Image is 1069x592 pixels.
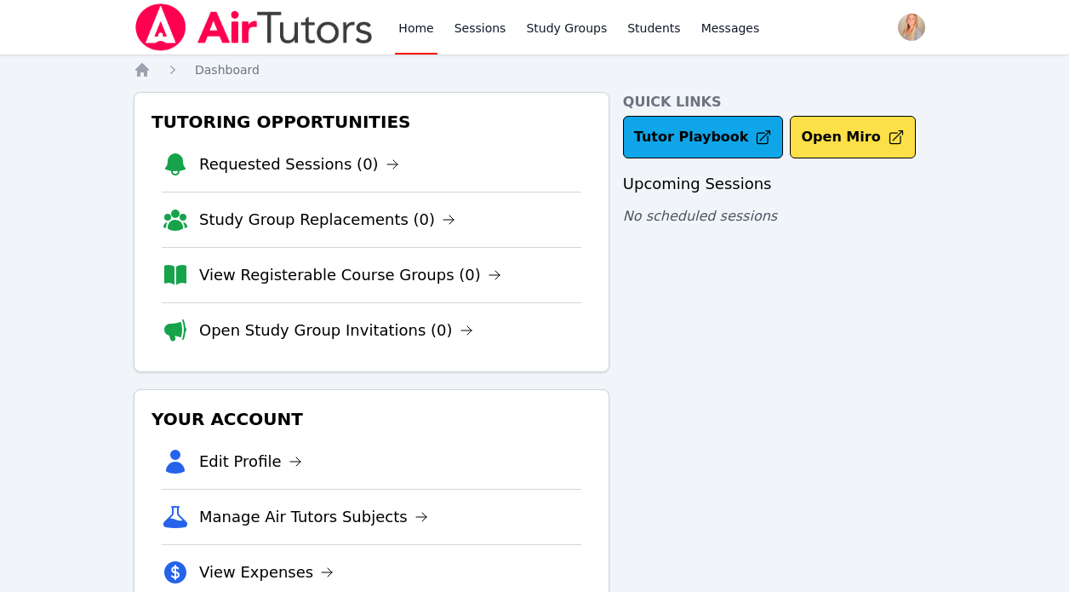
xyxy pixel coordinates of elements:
h4: Quick Links [623,92,935,112]
span: Messages [701,20,760,37]
button: Open Miro [790,116,915,158]
h3: Upcoming Sessions [623,172,935,196]
a: View Registerable Course Groups (0) [199,263,501,287]
img: Air Tutors [134,3,374,51]
a: Manage Air Tutors Subjects [199,505,428,529]
nav: Breadcrumb [134,61,935,78]
a: Dashboard [195,61,260,78]
span: Dashboard [195,63,260,77]
a: Study Group Replacements (0) [199,208,455,232]
h3: Your Account [148,404,595,434]
a: Open Study Group Invitations (0) [199,319,473,342]
span: No scheduled sessions [623,208,777,224]
a: Requested Sessions (0) [199,152,399,176]
a: View Expenses [199,560,334,584]
a: Edit Profile [199,450,302,474]
h3: Tutoring Opportunities [148,106,595,137]
a: Tutor Playbook [623,116,784,158]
